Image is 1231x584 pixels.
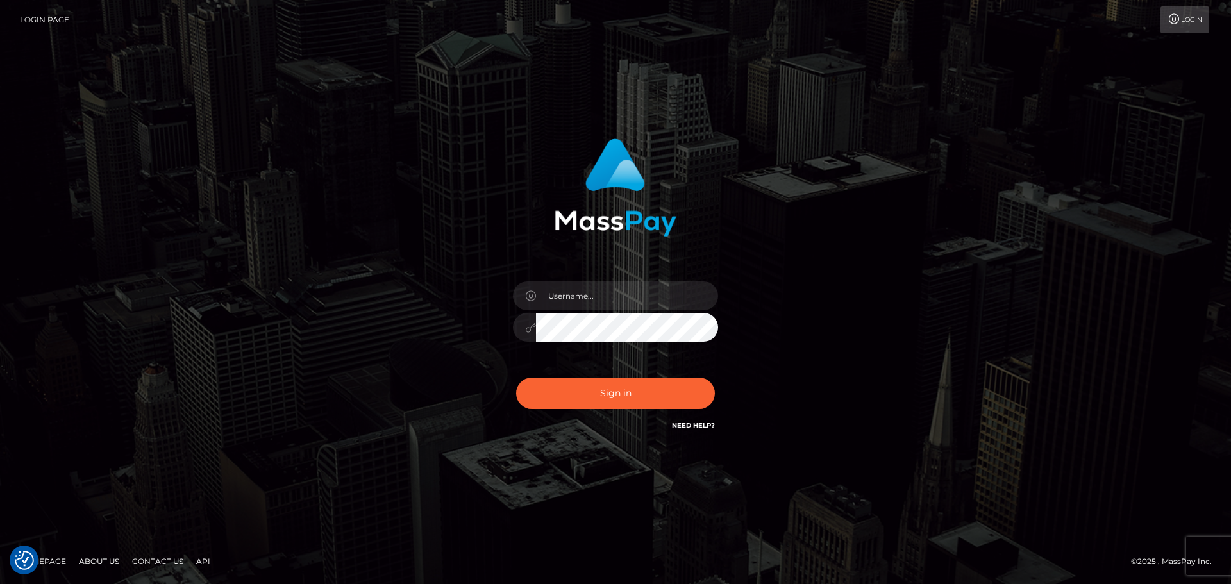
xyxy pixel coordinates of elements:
[191,551,215,571] a: API
[74,551,124,571] a: About Us
[536,281,718,310] input: Username...
[127,551,188,571] a: Contact Us
[1160,6,1209,33] a: Login
[672,421,715,430] a: Need Help?
[14,551,71,571] a: Homepage
[20,6,69,33] a: Login Page
[15,551,34,570] img: Revisit consent button
[15,551,34,570] button: Consent Preferences
[555,138,676,237] img: MassPay Login
[516,378,715,409] button: Sign in
[1131,555,1221,569] div: © 2025 , MassPay Inc.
